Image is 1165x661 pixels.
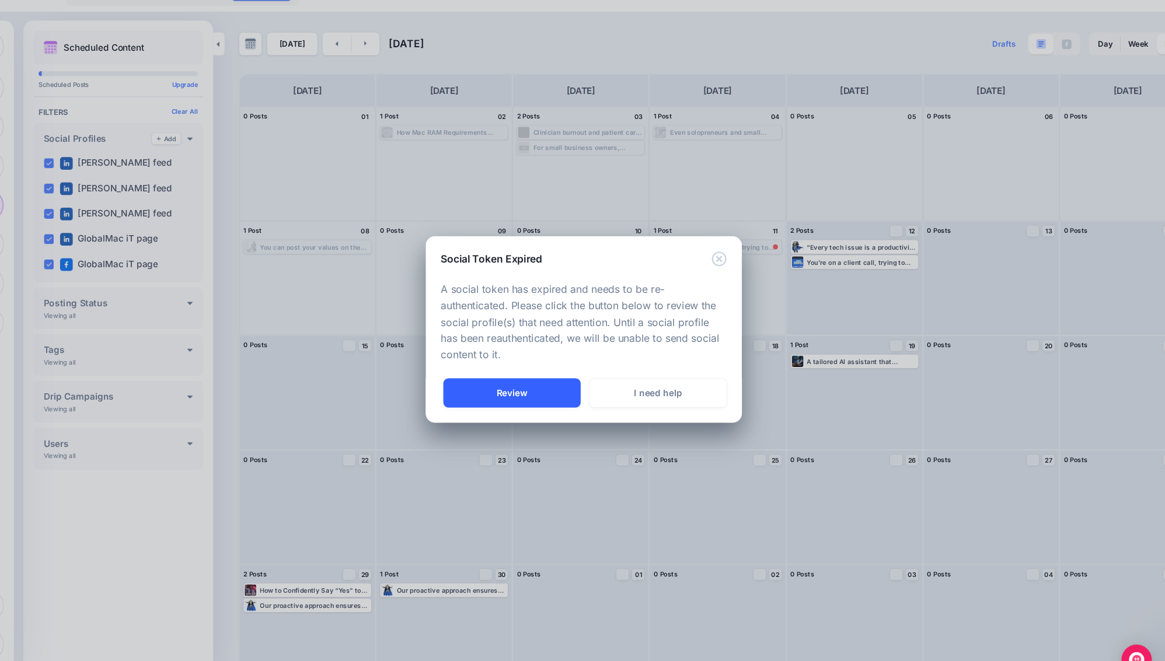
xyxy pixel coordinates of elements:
a: Review [453,376,580,403]
p: A social token has expired and needs to be re-authenticated. Please click the button below to rev... [451,286,714,362]
button: Close [700,258,714,273]
div: Open Intercom Messenger [1079,621,1107,649]
h5: Social Token Expired [451,258,544,272]
a: I need help [588,376,714,403]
